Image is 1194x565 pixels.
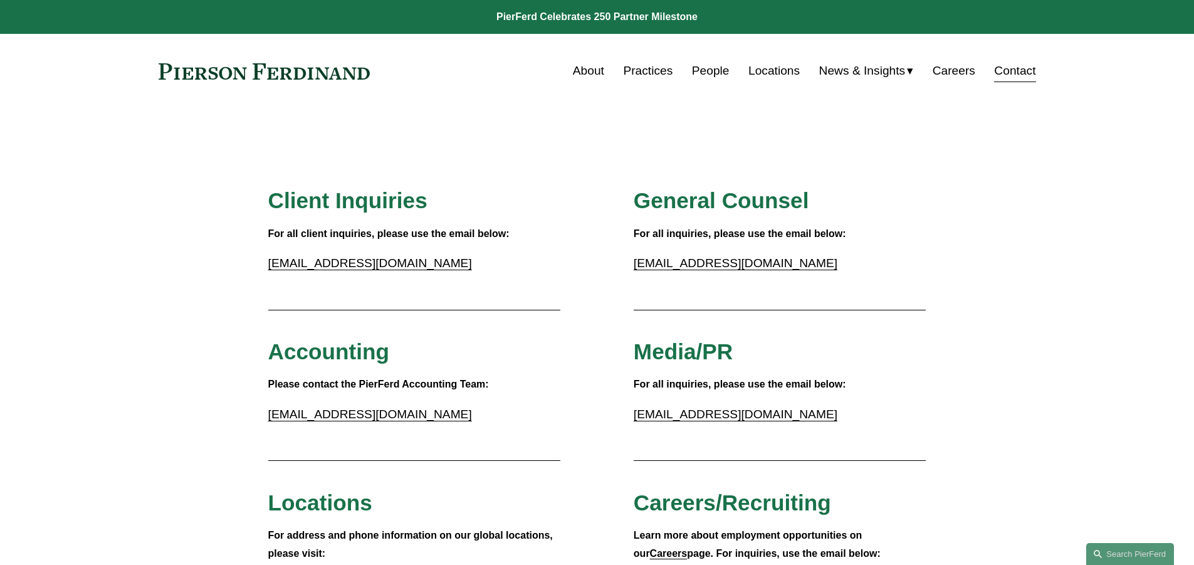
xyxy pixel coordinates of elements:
[268,188,427,213] span: Client Inquiries
[268,408,472,421] a: [EMAIL_ADDRESS][DOMAIN_NAME]
[692,59,730,83] a: People
[634,490,831,515] span: Careers/Recruiting
[634,256,837,270] a: [EMAIL_ADDRESS][DOMAIN_NAME]
[650,548,688,559] a: Careers
[634,188,809,213] span: General Counsel
[933,59,975,83] a: Careers
[268,228,510,239] strong: For all client inquiries, please use the email below:
[687,548,881,559] strong: page. For inquiries, use the email below:
[1086,543,1174,565] a: Search this site
[268,530,556,559] strong: For address and phone information on our global locations, please visit:
[994,59,1035,83] a: Contact
[268,256,472,270] a: [EMAIL_ADDRESS][DOMAIN_NAME]
[819,60,906,82] span: News & Insights
[634,379,846,389] strong: For all inquiries, please use the email below:
[819,59,914,83] a: folder dropdown
[623,59,673,83] a: Practices
[573,59,604,83] a: About
[268,490,372,515] span: Locations
[634,530,865,559] strong: Learn more about employment opportunities on our
[634,228,846,239] strong: For all inquiries, please use the email below:
[268,339,390,364] span: Accounting
[268,379,489,389] strong: Please contact the PierFerd Accounting Team:
[634,408,837,421] a: [EMAIL_ADDRESS][DOMAIN_NAME]
[634,339,733,364] span: Media/PR
[748,59,800,83] a: Locations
